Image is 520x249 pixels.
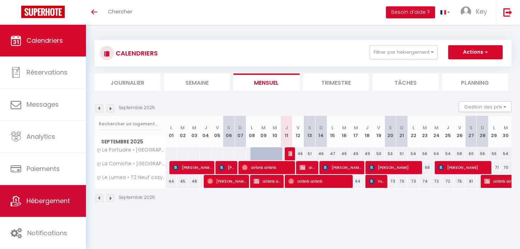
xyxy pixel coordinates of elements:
div: 54 [442,147,454,160]
div: 49 [350,147,362,160]
th: 16 [339,116,350,147]
div: 58 [454,147,466,160]
abbr: D [319,124,323,131]
th: 06 [223,116,235,147]
th: 29 [489,116,500,147]
div: 73 [408,175,419,188]
span: ღ Le Lumea • T2 Neuf cosy, [GEOGRAPHIC_DATA] [96,175,167,180]
th: 04 [200,116,212,147]
th: 27 [465,116,477,147]
button: Besoin d'aide ? [386,6,435,18]
abbr: M [192,124,196,131]
abbr: L [412,124,415,131]
span: Menage Menage [288,147,292,160]
div: 47 [327,147,339,160]
abbr: J [285,124,288,131]
div: 46 [315,147,327,160]
iframe: Chat [490,217,515,244]
abbr: S [389,124,392,131]
h3: CALENDRIERS [114,45,158,61]
th: 08 [246,116,258,147]
div: 49 [339,147,350,160]
th: 25 [442,116,454,147]
div: 72 [431,175,443,188]
img: logout [503,8,512,17]
abbr: M [261,124,266,131]
div: 72 [442,175,454,188]
span: Analytics [27,132,55,141]
abbr: S [308,124,311,131]
span: [PERSON_NAME] [207,174,246,188]
abbr: V [458,124,461,131]
div: 51 [396,147,408,160]
th: 15 [327,116,339,147]
abbr: M [423,124,427,131]
div: 54 [431,147,443,160]
div: 81 [465,175,477,188]
th: 24 [431,116,443,147]
abbr: M [273,124,277,131]
div: 70 [396,175,408,188]
div: 54 [500,147,512,160]
th: 21 [396,116,408,147]
li: Semaine [164,73,230,91]
span: ღ La Corniche • [GEOGRAPHIC_DATA], [GEOGRAPHIC_DATA] et vue mer [96,161,167,166]
span: ღ Le Portuaire • [GEOGRAPHIC_DATA], [GEOGRAPHIC_DATA] [96,147,167,153]
span: Réservations [27,68,68,77]
img: ... [461,6,471,17]
span: Paiements [27,164,60,173]
div: 53 [385,147,396,160]
div: 56 [477,147,489,160]
li: Journalier [94,73,161,91]
span: Youcef AGAL [369,174,385,188]
div: 75 [454,175,466,188]
span: Septembre 2025 [95,137,165,147]
div: 73 [385,175,396,188]
div: 54 [408,147,419,160]
th: 02 [177,116,189,147]
th: 26 [454,116,466,147]
abbr: L [170,124,172,131]
button: Actions [448,45,503,59]
input: Rechercher un logement... [99,118,161,130]
abbr: S [469,124,473,131]
abbr: V [296,124,300,131]
th: 11 [281,116,293,147]
div: 46 [292,147,304,160]
li: Tâches [372,73,439,91]
span: Chercher [108,8,132,15]
th: 18 [362,116,373,147]
th: 07 [235,116,246,147]
div: 50 [373,147,385,160]
span: airbnb airbnb [242,161,293,174]
span: Key [476,7,487,16]
div: 45 [177,175,189,188]
p: Septembre 2025 [119,105,155,111]
span: [PERSON_NAME] Land [323,161,362,174]
div: 48 [189,175,200,188]
p: Septembre 2025 [119,194,155,201]
th: 30 [500,116,512,147]
abbr: J [446,124,449,131]
span: [PERSON_NAME] [369,161,420,174]
abbr: S [227,124,230,131]
th: 09 [258,116,269,147]
th: 23 [419,116,431,147]
div: 71 [489,161,500,174]
th: 17 [350,116,362,147]
li: Trimestre [303,73,369,91]
div: 64 [350,175,362,188]
span: [PERSON_NAME] [219,161,235,174]
th: 03 [189,116,200,147]
div: 49 [362,147,373,160]
abbr: J [366,124,369,131]
abbr: L [251,124,253,131]
th: 20 [385,116,396,147]
span: Messages [27,100,59,109]
button: Gestion des prix [459,101,512,112]
span: [PERSON_NAME] [173,161,212,174]
abbr: J [204,124,207,131]
abbr: M [434,124,439,131]
div: 60 [465,147,477,160]
th: 14 [315,116,327,147]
